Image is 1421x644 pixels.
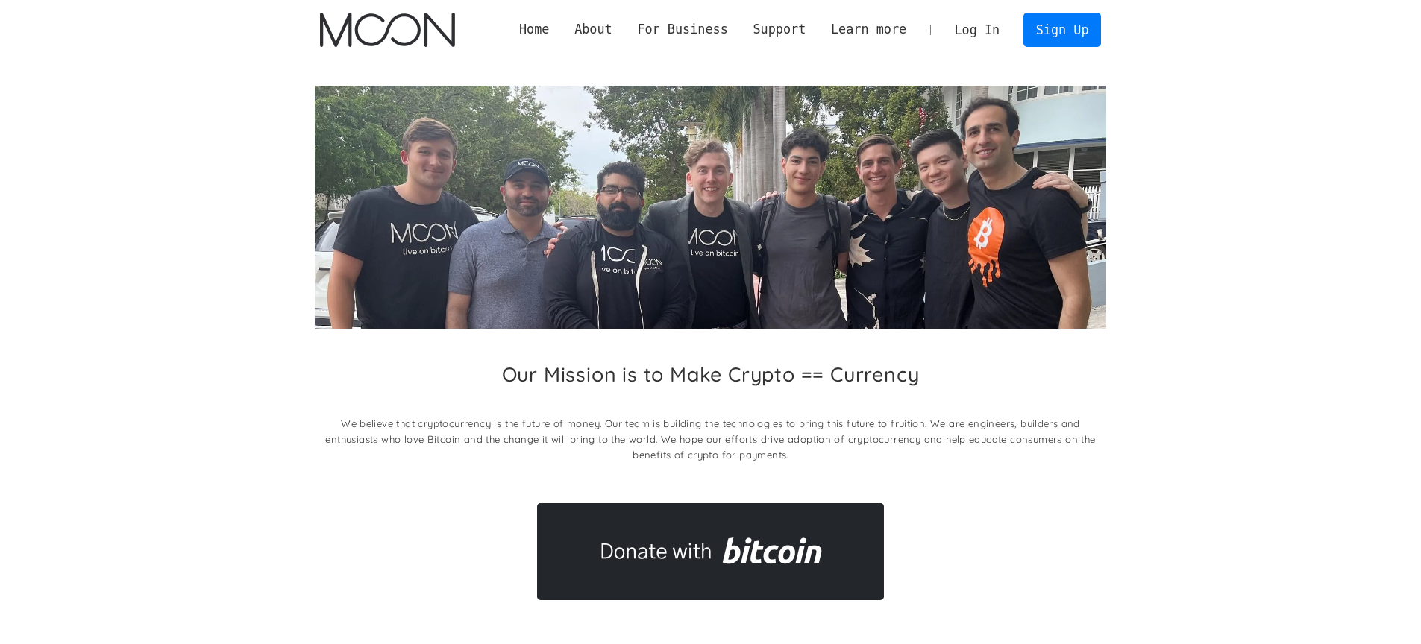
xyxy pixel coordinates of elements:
[818,20,919,39] div: Learn more
[741,20,818,39] div: Support
[320,13,455,47] a: home
[753,20,806,39] div: Support
[562,20,624,39] div: About
[315,416,1106,463] p: We believe that cryptocurrency is the future of money. Our team is building the technologies to b...
[320,13,455,47] img: Moon Logo
[1023,13,1101,46] a: Sign Up
[506,20,562,39] a: Home
[625,20,741,39] div: For Business
[502,362,920,386] h2: Our Mission is to Make Crypto == Currency
[942,13,1012,46] a: Log In
[831,20,906,39] div: Learn more
[574,20,612,39] div: About
[637,20,727,39] div: For Business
